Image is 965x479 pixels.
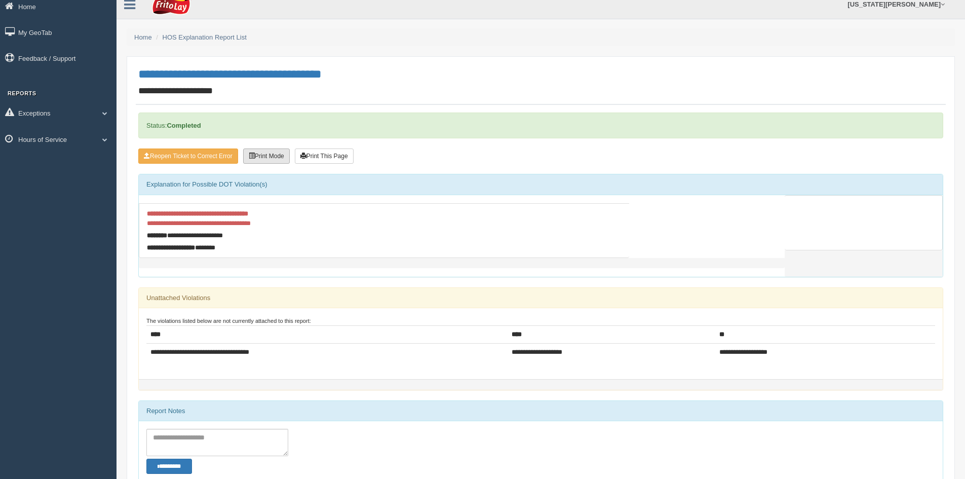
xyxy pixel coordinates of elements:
[139,174,943,195] div: Explanation for Possible DOT Violation(s)
[138,149,238,164] button: Reopen Ticket
[163,33,247,41] a: HOS Explanation Report List
[138,113,943,138] div: Status:
[146,318,311,324] small: The violations listed below are not currently attached to this report:
[243,149,290,164] button: Print Mode
[146,459,192,474] button: Change Filter Options
[139,401,943,421] div: Report Notes
[139,288,943,308] div: Unattached Violations
[134,33,152,41] a: Home
[167,122,201,129] strong: Completed
[295,149,354,164] button: Print This Page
